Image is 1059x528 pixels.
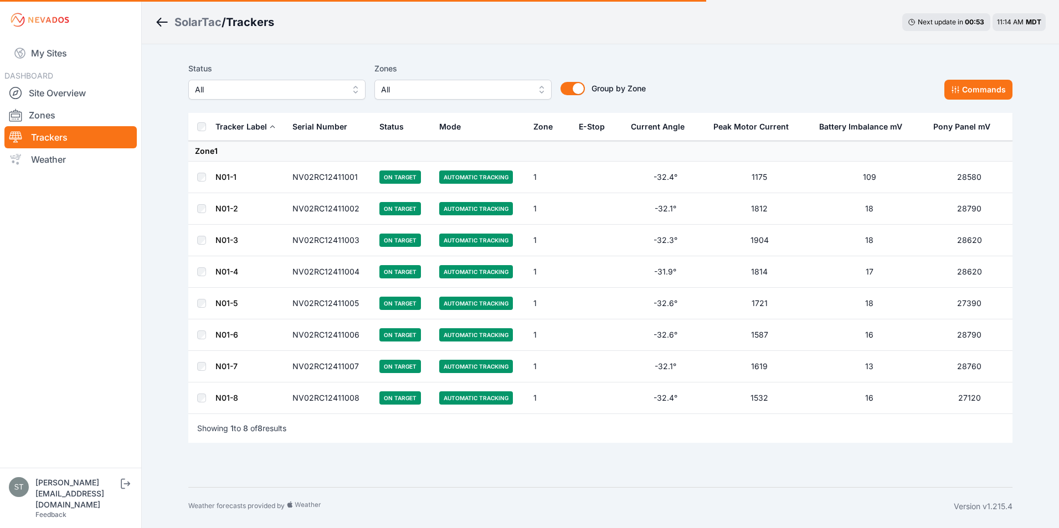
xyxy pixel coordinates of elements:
button: Pony Panel mV [933,113,999,140]
span: Automatic Tracking [439,170,513,184]
div: Weather forecasts provided by [188,501,954,512]
td: 1 [527,319,572,351]
a: N01-5 [215,298,238,308]
td: 28760 [927,351,1012,382]
td: 27120 [927,382,1012,414]
td: -32.4° [624,382,707,414]
td: 1721 [707,288,813,319]
td: -32.6° [624,288,707,319]
span: On Target [379,360,421,373]
td: -32.1° [624,351,707,382]
a: N01-3 [215,235,238,245]
td: 18 [813,193,927,225]
td: 1904 [707,225,813,256]
td: 1 [527,382,572,414]
label: Status [188,62,366,75]
div: Serial Number [292,121,347,132]
button: Serial Number [292,113,356,140]
span: On Target [379,328,421,341]
span: All [195,83,343,96]
div: SolarTac [174,14,222,30]
div: Pony Panel mV [933,121,990,132]
td: 28620 [927,256,1012,288]
span: DASHBOARD [4,71,53,80]
a: Feedback [35,510,66,519]
span: 1 [230,423,234,433]
td: 1 [527,162,572,193]
td: NV02RC12411008 [286,382,373,414]
span: Group by Zone [592,84,646,93]
button: Tracker Label [215,113,276,140]
a: Site Overview [4,82,137,104]
nav: Breadcrumb [155,8,274,37]
span: On Target [379,265,421,278]
button: All [374,80,552,100]
div: Version v1.215.4 [954,501,1012,512]
td: NV02RC12411005 [286,288,373,319]
a: N01-8 [215,393,238,402]
td: -32.3° [624,225,707,256]
span: 8 [258,423,263,433]
td: 28580 [927,162,1012,193]
div: Current Angle [631,121,685,132]
span: On Target [379,170,421,184]
button: Current Angle [631,113,693,140]
span: Automatic Tracking [439,234,513,247]
div: Mode [439,121,461,132]
button: Status [379,113,413,140]
td: 28620 [927,225,1012,256]
a: Zones [4,104,137,126]
td: 18 [813,225,927,256]
button: Battery Imbalance mV [819,113,911,140]
td: NV02RC12411002 [286,193,373,225]
a: N01-7 [215,361,238,371]
a: Trackers [4,126,137,148]
span: On Target [379,234,421,247]
div: Peak Motor Current [713,121,789,132]
span: On Target [379,391,421,405]
a: N01-2 [215,204,238,213]
span: On Target [379,297,421,310]
td: 1 [527,225,572,256]
td: NV02RC12411003 [286,225,373,256]
div: 00 : 53 [965,18,985,27]
a: Weather [4,148,137,170]
div: Tracker Label [215,121,267,132]
td: 16 [813,382,927,414]
td: -32.1° [624,193,707,225]
p: Showing to of results [197,423,286,434]
button: Mode [439,113,470,140]
td: 16 [813,319,927,351]
td: 27390 [927,288,1012,319]
div: E-Stop [579,121,605,132]
a: N01-4 [215,267,238,276]
span: On Target [379,202,421,215]
td: 1587 [707,319,813,351]
td: 1 [527,351,572,382]
span: Automatic Tracking [439,202,513,215]
td: 1814 [707,256,813,288]
td: 18 [813,288,927,319]
td: -32.6° [624,319,707,351]
td: NV02RC12411001 [286,162,373,193]
span: MDT [1026,18,1041,26]
button: Commands [944,80,1012,100]
td: NV02RC12411007 [286,351,373,382]
span: / [222,14,226,30]
div: [PERSON_NAME][EMAIL_ADDRESS][DOMAIN_NAME] [35,477,119,510]
div: Zone [533,121,553,132]
td: NV02RC12411006 [286,319,373,351]
td: 1 [527,288,572,319]
a: N01-6 [215,330,238,339]
td: 13 [813,351,927,382]
td: 1 [527,193,572,225]
div: Status [379,121,404,132]
td: 1812 [707,193,813,225]
span: All [381,83,529,96]
a: My Sites [4,40,137,66]
td: -32.4° [624,162,707,193]
h3: Trackers [226,14,274,30]
span: 11:14 AM [997,18,1024,26]
button: E-Stop [579,113,614,140]
span: Automatic Tracking [439,265,513,278]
